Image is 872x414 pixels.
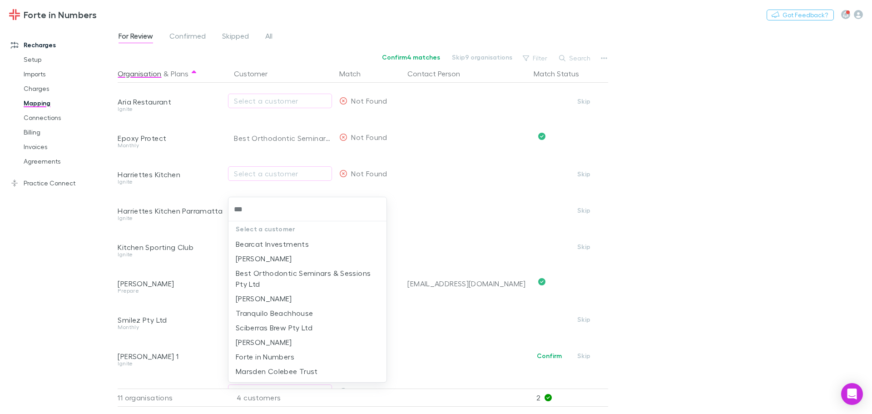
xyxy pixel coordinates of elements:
li: Marsden Colebee Trust [228,364,386,379]
div: Open Intercom Messenger [841,383,863,405]
p: Select a customer [228,221,386,237]
li: Best Orthodontic Seminars & Sessions Pty Ltd [228,266,386,291]
li: Bearcat Investments [228,237,386,251]
li: Sciberras Brew Pty Ltd [228,320,386,335]
li: Forte in Numbers [228,349,386,364]
li: [PERSON_NAME] [228,291,386,306]
li: [PERSON_NAME] [228,335,386,349]
li: [PERSON_NAME] [228,251,386,266]
li: Tranquilo Beachhouse [228,306,386,320]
